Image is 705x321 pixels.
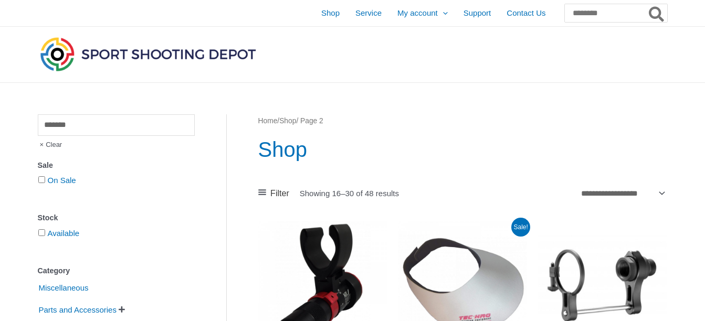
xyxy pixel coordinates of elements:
a: Available [48,229,80,238]
div: Stock [38,210,195,226]
a: Home [258,117,278,125]
a: Miscellaneous [38,283,90,292]
span: Parts and Accessories [38,301,118,319]
select: Shop order [577,185,667,201]
a: Filter [258,186,289,201]
input: On Sale [38,176,45,183]
span: Miscellaneous [38,279,90,297]
span: Clear [38,136,62,154]
span: Filter [270,186,289,201]
a: Parts and Accessories [38,305,118,314]
h1: Shop [258,135,667,164]
div: Sale [38,158,195,173]
span: Sale! [511,218,530,237]
input: Available [38,229,45,236]
img: Sport Shooting Depot [38,35,258,73]
a: On Sale [48,176,76,185]
p: Showing 16–30 of 48 results [300,189,399,197]
button: Search [647,4,667,22]
div: Category [38,263,195,279]
nav: Breadcrumb [258,114,667,128]
a: Shop [279,117,296,125]
span:  [119,306,125,313]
